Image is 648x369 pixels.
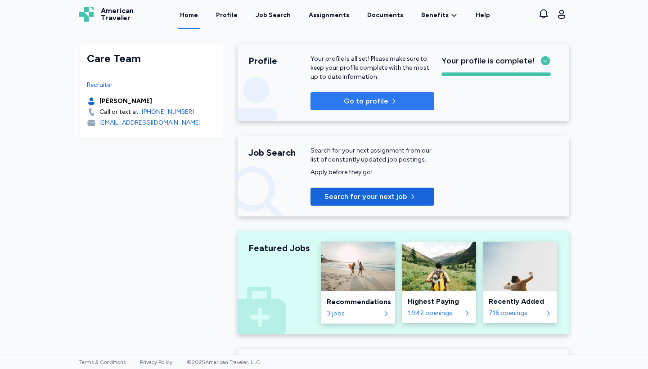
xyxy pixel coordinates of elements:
div: Call or text at: [99,108,140,117]
a: RecommendationsRecommendations3 jobs [321,242,395,324]
span: Your profile is complete! [441,54,535,67]
img: Recommendations [321,242,395,291]
div: Apply before they go! [310,168,434,177]
img: Logo [79,7,94,22]
div: Recommendations [327,297,390,307]
p: Go to profile [344,96,388,107]
a: Home [178,1,200,29]
div: Job Search [256,11,291,20]
div: 1,942 openings [408,309,462,318]
div: Job Search [248,146,310,159]
div: Recently Added [489,296,552,307]
div: Featured Jobs [248,242,310,254]
button: Go to profile [310,92,434,110]
a: Privacy Policy [140,359,172,365]
div: 716 openings [489,309,543,318]
p: Your profile is all set! Please make sure to keep your profile complete with the most up to date ... [310,54,434,81]
div: Profile [248,54,310,67]
div: [EMAIL_ADDRESS][DOMAIN_NAME] [99,118,201,127]
button: Search for your next job [310,188,434,206]
span: American Traveler [101,7,134,22]
div: [PERSON_NAME] [99,97,152,106]
a: Benefits [421,11,458,20]
div: Care Team [87,51,216,66]
img: Recently Added [483,242,557,291]
a: Recently AddedRecently Added716 openings [483,242,557,324]
a: Terms & Conditions [79,359,126,365]
div: Search for your next assignment from our list of constantly updated job postings. [310,146,434,164]
span: Search for your next job [324,191,407,202]
div: Highest Paying [408,296,471,307]
div: 3 jobs [327,309,381,318]
a: [PHONE_NUMBER] [142,108,194,117]
span: Benefits [421,11,449,20]
span: © 2025 American Traveler, LLC [187,359,260,365]
div: Recruiter [87,81,216,90]
img: Highest Paying [402,242,476,291]
a: Highest PayingHighest Paying1,942 openings [402,242,476,324]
